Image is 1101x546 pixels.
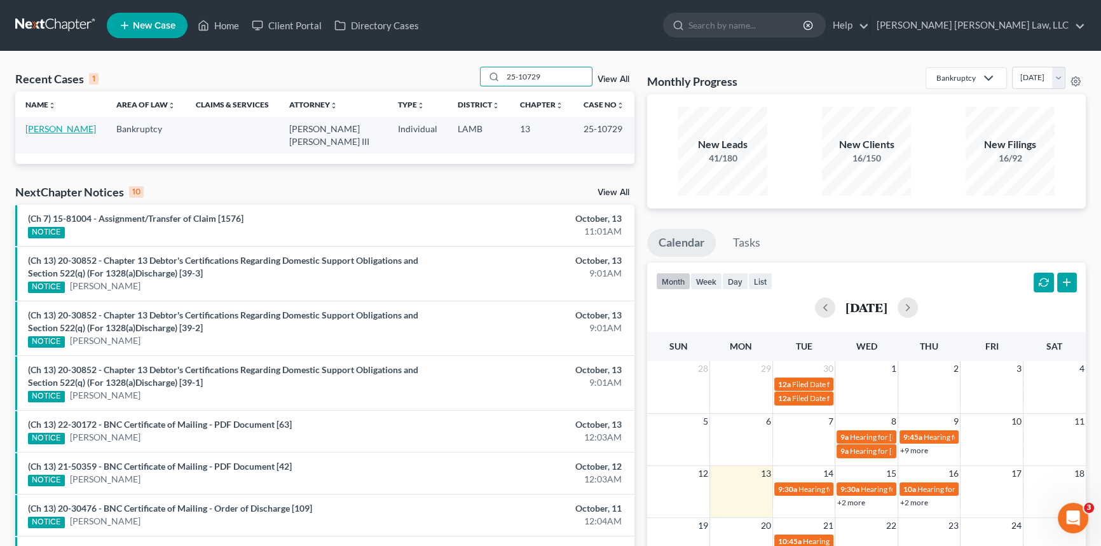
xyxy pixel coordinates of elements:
[748,273,772,290] button: list
[106,117,186,153] td: Bankruptcy
[48,102,56,109] i: unfold_more
[837,498,865,507] a: +2 more
[1010,466,1023,481] span: 17
[795,341,812,351] span: Tue
[952,361,960,376] span: 2
[822,152,911,165] div: 16/150
[900,498,928,507] a: +2 more
[885,518,898,533] span: 22
[647,229,716,257] a: Calendar
[28,419,292,430] a: (Ch 13) 22-30172 - BNC Certificate of Mailing - PDF Document [63]
[598,188,629,197] a: View All
[840,484,859,494] span: 9:30a
[432,473,622,486] div: 12:03AM
[28,310,418,333] a: (Ch 13) 20-30852 - Chapter 13 Debtor's Certifications Regarding Domestic Support Obligations and ...
[730,341,752,351] span: Mon
[388,117,448,153] td: Individual
[129,186,144,198] div: 10
[697,466,709,481] span: 12
[70,431,140,444] a: [PERSON_NAME]
[1058,503,1088,533] iframe: Intercom live chat
[432,309,622,322] div: October, 13
[760,518,772,533] span: 20
[947,466,960,481] span: 16
[678,137,767,152] div: New Leads
[936,72,976,83] div: Bankruptcy
[697,361,709,376] span: 28
[398,100,425,109] a: Typeunfold_more
[133,21,175,31] span: New Case
[778,379,791,389] span: 12a
[1046,341,1062,351] span: Sat
[492,102,500,109] i: unfold_more
[28,433,65,444] div: NOTICE
[947,518,960,533] span: 23
[792,379,898,389] span: Filed Date for [PERSON_NAME]
[432,267,622,280] div: 9:01AM
[861,484,1070,494] span: Hearing for [US_STATE] Safety Association of Timbermen - Self I
[168,102,175,109] i: unfold_more
[432,502,622,515] div: October, 11
[70,515,140,528] a: [PERSON_NAME]
[598,75,629,84] a: View All
[186,92,279,117] th: Claims & Services
[1073,414,1086,429] span: 11
[89,73,99,85] div: 1
[432,212,622,225] div: October, 13
[924,432,1023,442] span: Hearing for [PERSON_NAME]
[432,431,622,444] div: 12:03AM
[279,117,388,153] td: [PERSON_NAME] [PERSON_NAME] III
[28,517,65,528] div: NOTICE
[900,446,928,455] a: +9 more
[617,102,624,109] i: unfold_more
[840,446,849,456] span: 9a
[778,484,797,494] span: 9:30a
[116,100,175,109] a: Area of Lawunfold_more
[822,137,911,152] div: New Clients
[798,484,1008,494] span: Hearing for [US_STATE] Safety Association of Timbermen - Self I
[28,475,65,486] div: NOTICE
[289,100,338,109] a: Attorneyunfold_more
[822,466,835,481] span: 14
[503,67,592,86] input: Search by name...
[778,536,802,546] span: 10:45a
[822,361,835,376] span: 30
[245,14,328,37] a: Client Portal
[697,518,709,533] span: 19
[432,376,622,389] div: 9:01AM
[917,484,1016,494] span: Hearing for [PERSON_NAME]
[328,14,425,37] a: Directory Cases
[792,393,898,403] span: Filed Date for [PERSON_NAME]
[840,432,849,442] span: 9a
[803,536,902,546] span: Hearing for [PERSON_NAME]
[966,152,1055,165] div: 16/92
[903,432,922,442] span: 9:45a
[850,446,949,456] span: Hearing for [PERSON_NAME]
[25,123,96,134] a: [PERSON_NAME]
[28,336,65,348] div: NOTICE
[890,361,898,376] span: 1
[1015,361,1023,376] span: 3
[432,364,622,376] div: October, 13
[952,414,960,429] span: 9
[28,391,65,402] div: NOTICE
[826,14,869,37] a: Help
[647,74,737,89] h3: Monthly Progress
[1010,414,1023,429] span: 10
[827,414,835,429] span: 7
[15,184,144,200] div: NextChapter Notices
[656,273,690,290] button: month
[458,100,500,109] a: Districtunfold_more
[702,414,709,429] span: 5
[417,102,425,109] i: unfold_more
[15,71,99,86] div: Recent Cases
[765,414,772,429] span: 6
[432,225,622,238] div: 11:01AM
[28,364,418,388] a: (Ch 13) 20-30852 - Chapter 13 Debtor's Certifications Regarding Domestic Support Obligations and ...
[1078,361,1086,376] span: 4
[678,152,767,165] div: 41/180
[28,282,65,293] div: NOTICE
[330,102,338,109] i: unfold_more
[890,414,898,429] span: 8
[985,341,999,351] span: Fri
